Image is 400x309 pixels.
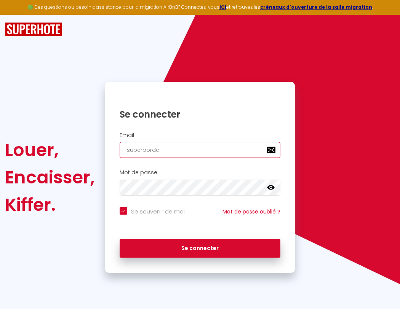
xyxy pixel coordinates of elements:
[5,164,95,191] div: Encaisser,
[5,22,62,37] img: SuperHote logo
[6,3,29,26] button: Ouvrir le widget de chat LiveChat
[120,132,281,139] h2: Email
[120,169,281,176] h2: Mot de passe
[222,208,280,215] a: Mot de passe oublié ?
[219,4,226,10] a: ICI
[5,136,95,164] div: Louer,
[5,191,95,218] div: Kiffer.
[120,239,281,258] button: Se connecter
[120,108,281,120] h1: Se connecter
[120,142,281,158] input: Ton Email
[260,4,372,10] a: créneaux d'ouverture de la salle migration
